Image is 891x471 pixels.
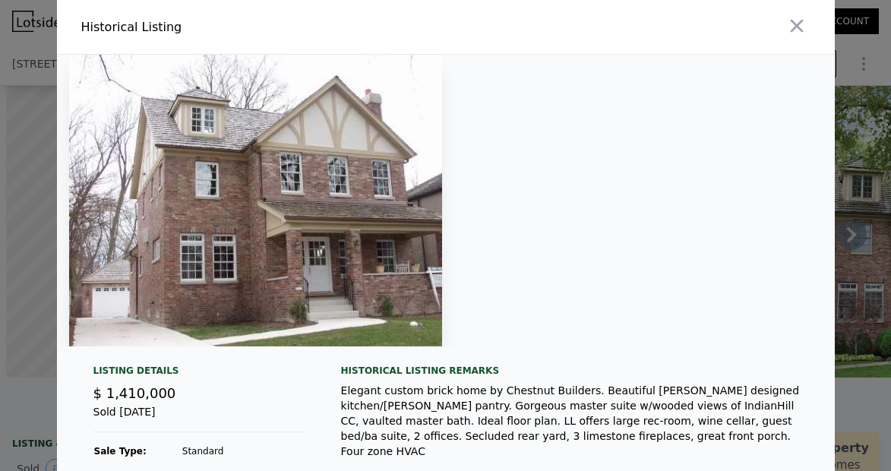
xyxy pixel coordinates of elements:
[341,383,810,459] div: Elegant custom brick home by Chestnut Builders. Beautiful [PERSON_NAME] designed kitchen/[PERSON_...
[81,18,440,36] div: Historical Listing
[341,365,810,377] div: Historical Listing remarks
[69,55,443,346] img: Property Img
[93,365,305,383] div: Listing Details
[93,385,176,401] span: $ 1,410,000
[94,446,147,457] strong: Sale Type:
[182,444,305,458] td: Standard
[93,404,305,432] div: Sold [DATE]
